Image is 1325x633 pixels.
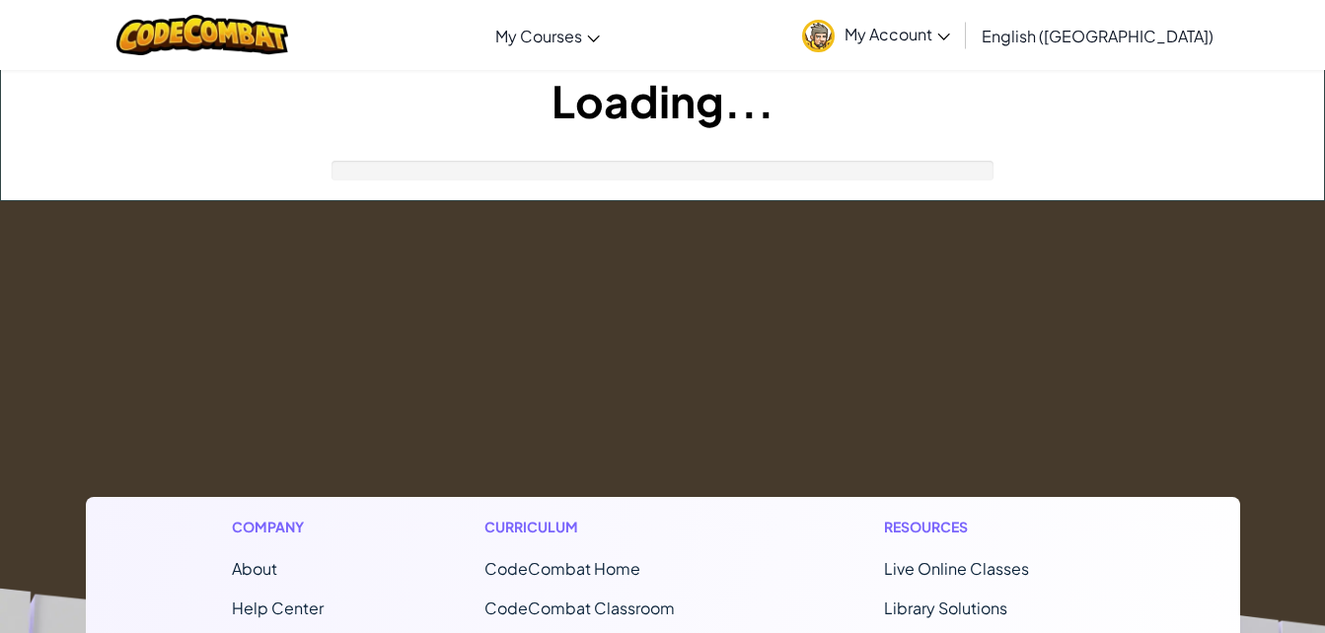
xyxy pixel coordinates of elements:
h1: Loading... [1,70,1324,131]
span: English ([GEOGRAPHIC_DATA]) [982,26,1214,46]
h1: Curriculum [484,517,723,537]
span: My Account [845,24,950,44]
h1: Company [232,517,324,537]
span: My Courses [495,26,582,46]
img: avatar [802,20,835,52]
a: My Courses [485,9,610,62]
img: CodeCombat logo [116,15,289,55]
a: English ([GEOGRAPHIC_DATA]) [972,9,1223,62]
a: Library Solutions [884,598,1007,618]
a: Live Online Classes [884,558,1029,579]
a: About [232,558,277,579]
a: CodeCombat Classroom [484,598,675,618]
a: My Account [792,4,960,66]
h1: Resources [884,517,1094,537]
a: Help Center [232,598,324,618]
span: CodeCombat Home [484,558,640,579]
